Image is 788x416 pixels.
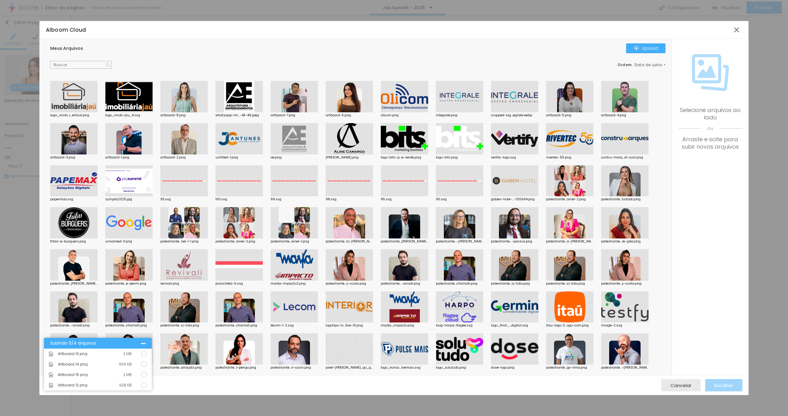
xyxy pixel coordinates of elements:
[491,114,538,117] div: cropped-log...egrale.webp
[436,240,483,243] div: palestrante...-[PERSON_NAME].png
[119,362,132,366] div: 906 KB
[491,366,538,369] div: dose-logo.png
[670,383,691,388] span: Cancelar
[634,63,666,67] span: Data de upload
[491,156,538,159] div: vertify-logo.svg
[546,198,593,201] div: palestrante...ainel-2.png
[381,366,428,369] div: logo_horizo...lsemais.svg
[50,324,98,327] div: palestrante...-arradi.png
[50,341,141,346] div: Subindo 0/4 arquivos
[50,45,83,51] span: Meus Arquivos
[215,324,263,327] div: palestrante...chamati.png
[58,373,88,377] span: Artboard 15.png
[601,366,649,369] div: palestrante...-[PERSON_NAME].png
[123,352,132,356] div: 2 MB
[491,240,538,243] div: palestrante...-passos.png
[271,198,318,201] div: 99.svg
[271,282,318,285] div: marka-impacto2.png
[546,282,593,285] div: palestrante...io-tota.png
[714,383,733,388] span: Escolher
[601,282,649,285] div: palestrante...y-costa.png
[617,63,665,67] div: :
[46,26,86,34] span: Alboom Cloud
[123,373,132,377] div: 2 MB
[381,198,428,201] div: 95.svg
[160,156,208,159] div: artboard-2.png
[271,324,318,327] div: lecom-1-2.svg
[50,240,98,243] div: fritas-e-burguers.png
[105,282,153,285] div: palestrante...e-perim.png
[271,240,318,243] div: palestrante...ainel-1.png
[50,198,98,201] div: papermax.svg
[546,366,593,369] div: palestrante...go-lima.png
[271,366,318,369] div: palestrante...n-cosin.png
[160,324,208,327] div: palestrante...io-tota.png
[215,114,263,117] div: whatsapp-im...-43-49.jpeg
[160,240,208,243] div: palestrante...nel-1-1.png
[58,383,87,387] span: Artboard 12.png
[49,383,53,388] img: Icone
[436,198,483,201] div: 90.svg
[215,156,263,159] div: untitled-1.png
[160,198,208,201] div: 93.svg
[215,366,263,369] div: palestrante...l-pengo.png
[326,156,373,159] div: [PERSON_NAME].png
[215,282,263,285] div: prancheta-5.svg
[58,362,88,366] span: Artboard 14.png
[326,114,373,117] div: artboard-6.png
[436,114,483,117] div: integrale.png
[601,114,649,117] div: artboard-4.png
[381,324,428,327] div: marka_impacto.png
[50,282,98,285] div: palestrante...[PERSON_NAME].png
[58,352,87,356] span: Artboard 13.png
[661,379,701,391] button: Cancelar
[326,198,373,201] div: 98.svg
[491,198,538,201] div: gaben-hote-...-300x64.png
[634,46,658,51] div: Upload
[601,198,649,201] div: palestrante...furtado.png
[50,156,98,159] div: artboard-3.png
[50,114,98,117] div: logo_imob-j...ertical.png
[491,282,538,285] div: palestrante...io-tota.png
[215,240,263,243] div: palestrante...ainel-2.png
[105,114,153,117] div: logo_imob-jau_4.svg
[546,114,593,117] div: artboard-5.png
[601,240,649,243] div: palestrante...re-gika.png
[160,282,208,285] div: revivali.png
[546,324,593,327] div: itau-logo-3...ogo-com.png
[381,156,428,159] div: logo-bits-p...e-verde.png
[381,114,428,117] div: olicom.png
[326,282,373,285] div: palestrante...y-costa.png
[105,240,153,243] div: unnamed-3.png
[326,240,373,243] div: palestrante...to-[PERSON_NAME].png
[119,383,132,387] div: 928 KB
[160,366,208,369] div: palestrante...anaudis.png
[160,114,208,117] div: artboard-8.png
[326,324,373,327] div: logotipo-in...fice-01.png
[49,362,53,367] img: Icone
[436,156,483,159] div: logo-bits.png
[601,324,649,327] div: image-2.svg
[678,121,742,136] span: ou
[546,240,593,243] div: palestrante...a-[PERSON_NAME].png
[381,282,428,285] div: palestrante...-arradi.png
[601,156,649,159] div: contru-marq...al-azul.png
[436,366,483,369] div: logo_solutudo.png
[692,54,729,91] img: Icone
[626,43,665,53] button: IconeUpload
[49,373,53,377] img: Icone
[326,366,373,369] div: pixel-[PERSON_NAME]...go_grey.png
[105,324,153,327] div: palestrante...chamati.png
[50,61,112,69] input: Buscar
[105,198,153,201] div: sympla2025.jpg
[705,379,742,391] button: Escolher
[634,46,639,51] img: Icone
[436,282,483,285] div: palestrante...chamati.png
[678,106,742,150] div: Selecione arquivos ao lado Arraste e solte para subir novos arquivos
[546,156,593,159] div: rivertec-55.png
[271,114,318,117] div: artboard-7.png
[491,324,538,327] div: logo_final_...digital.svg
[49,352,53,356] img: Icone
[381,240,428,243] div: palestrante...[PERSON_NAME].png
[617,62,632,67] span: Ordem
